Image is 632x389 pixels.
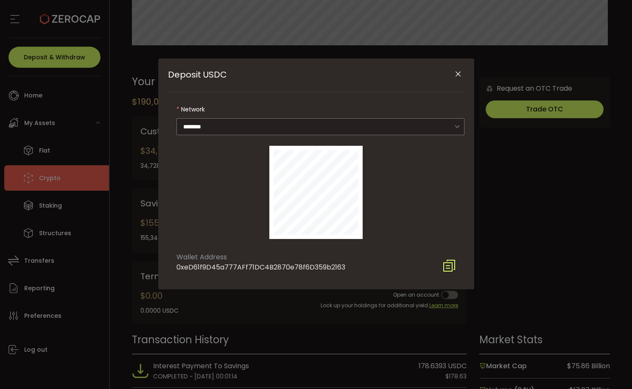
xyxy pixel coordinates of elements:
div: 0xeD61f9D45a777AFf71DC4B2870e78f6D359b2163 [176,262,345,272]
div: Deposit USDC [158,58,474,289]
button: Close [451,67,466,82]
label: Network [176,101,464,118]
div: Wallet Address [176,252,345,262]
iframe: Chat Widget [590,348,632,389]
span: Deposit USDC [168,69,227,81]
